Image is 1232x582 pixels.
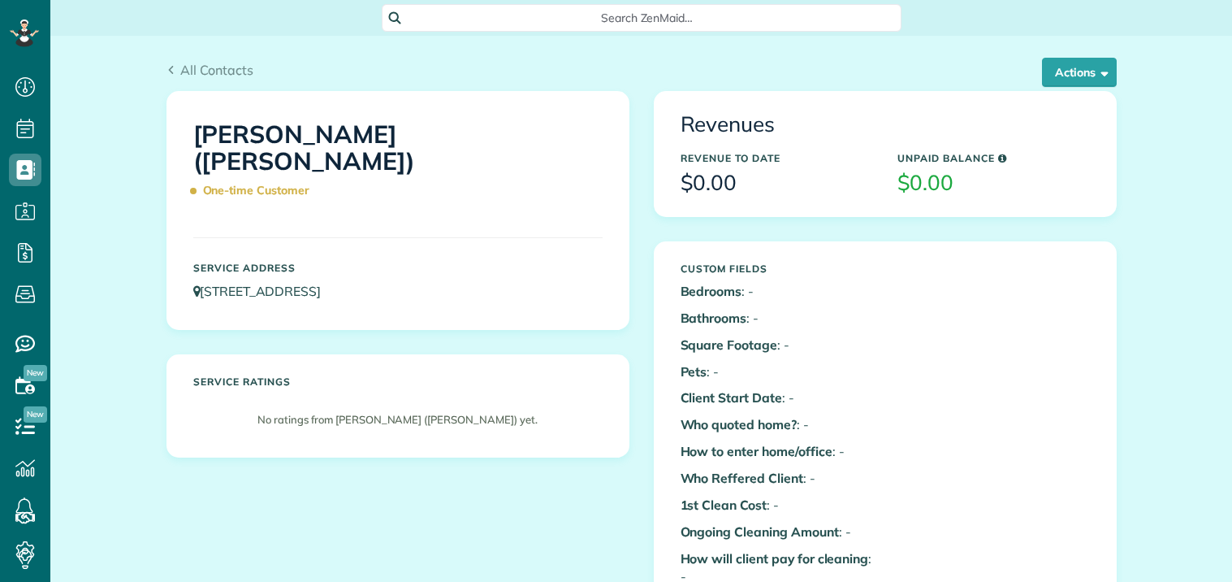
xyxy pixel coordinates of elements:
[681,415,873,434] p: : -
[193,263,603,273] h5: Service Address
[681,263,873,274] h5: Custom Fields
[681,442,873,461] p: : -
[681,363,873,381] p: : -
[193,121,603,205] h1: [PERSON_NAME] ([PERSON_NAME])
[681,416,797,432] b: Who quoted home?
[897,172,1090,195] h3: $0.00
[897,153,1090,163] h5: Unpaid Balance
[193,376,603,387] h5: Service ratings
[1042,58,1117,87] button: Actions
[681,113,1090,137] h3: Revenues
[681,363,707,380] b: Pets
[681,470,803,486] b: Who Reffered Client
[681,336,873,354] p: : -
[24,406,47,423] span: New
[681,523,839,540] b: Ongoing Cleaning Amount
[180,62,253,78] span: All Contacts
[681,172,873,195] h3: $0.00
[681,496,873,515] p: : -
[681,550,869,567] b: How will client pay for cleaning
[201,412,594,428] p: No ratings from [PERSON_NAME] ([PERSON_NAME]) yet.
[166,60,254,80] a: All Contacts
[681,523,873,541] p: : -
[193,283,336,299] a: [STREET_ADDRESS]
[681,309,873,328] p: : -
[681,310,747,326] b: Bathrooms
[681,153,873,163] h5: Revenue to Date
[193,176,317,205] span: One-time Customer
[681,282,873,301] p: : -
[24,365,47,381] span: New
[681,389,873,407] p: : -
[681,497,767,513] b: 1st Clean Cost
[681,443,832,459] b: How to enter home/office
[681,283,742,299] b: Bedrooms
[681,337,777,353] b: Square Footage
[681,389,782,406] b: Client Start Date
[681,469,873,488] p: : -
